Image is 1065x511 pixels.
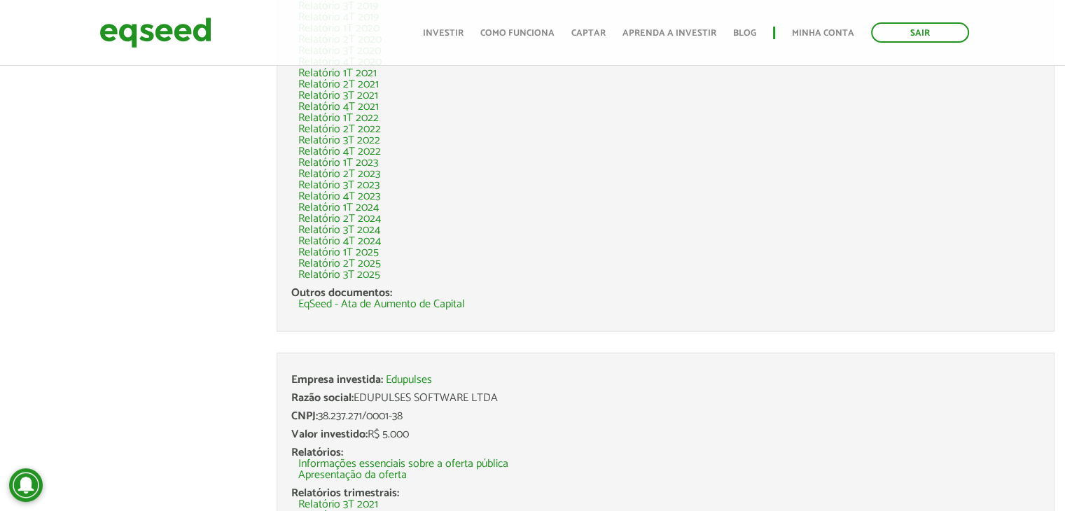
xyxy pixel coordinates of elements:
span: Valor investido: [291,425,368,444]
a: Como funciona [480,29,555,38]
div: R$ 5.000 [291,429,1040,440]
a: Apresentação da oferta [298,470,407,481]
a: Relatório 4T 2024 [298,236,381,247]
span: Relatórios trimestrais: [291,484,399,503]
a: Relatório 1T 2021 [298,68,377,79]
a: Informações essenciais sobre a oferta pública [298,458,508,470]
a: Relatório 2T 2024 [298,213,381,225]
span: CNPJ: [291,407,318,426]
a: Relatório 4T 2023 [298,191,380,202]
span: Outros documentos: [291,283,392,302]
a: Blog [733,29,756,38]
a: Aprenda a investir [622,29,716,38]
a: Relatório 4T 2021 [298,101,379,113]
span: Empresa investida: [291,370,383,389]
a: Relatório 4T 2022 [298,146,381,157]
a: Relatório 1T 2023 [298,157,378,169]
a: Relatório 2T 2025 [298,258,381,269]
a: Captar [571,29,606,38]
span: Razão social: [291,388,354,407]
a: Minha conta [792,29,854,38]
a: Relatório 3T 2021 [298,499,378,510]
a: Relatório 3T 2023 [298,180,380,191]
span: Relatórios: [291,443,343,462]
a: Relatório 1T 2024 [298,202,379,213]
a: Investir [423,29,464,38]
img: EqSeed [99,14,211,51]
a: Relatório 1T 2022 [298,113,379,124]
a: Relatório 3T 2021 [298,90,378,101]
a: Sair [871,22,969,43]
a: Relatório 2T 2023 [298,169,380,180]
a: Relatório 2T 2022 [298,124,381,135]
a: Edupulses [386,374,432,386]
a: Relatório 3T 2025 [298,269,380,281]
div: EDUPULSES SOFTWARE LTDA [291,393,1040,404]
a: Relatório 1T 2025 [298,247,379,258]
a: Relatório 2T 2021 [298,79,379,90]
div: 38.237.271/0001-38 [291,411,1040,422]
a: EqSeed - Ata de Aumento de Capital [298,299,465,310]
a: Relatório 3T 2024 [298,225,380,236]
a: Relatório 3T 2022 [298,135,380,146]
